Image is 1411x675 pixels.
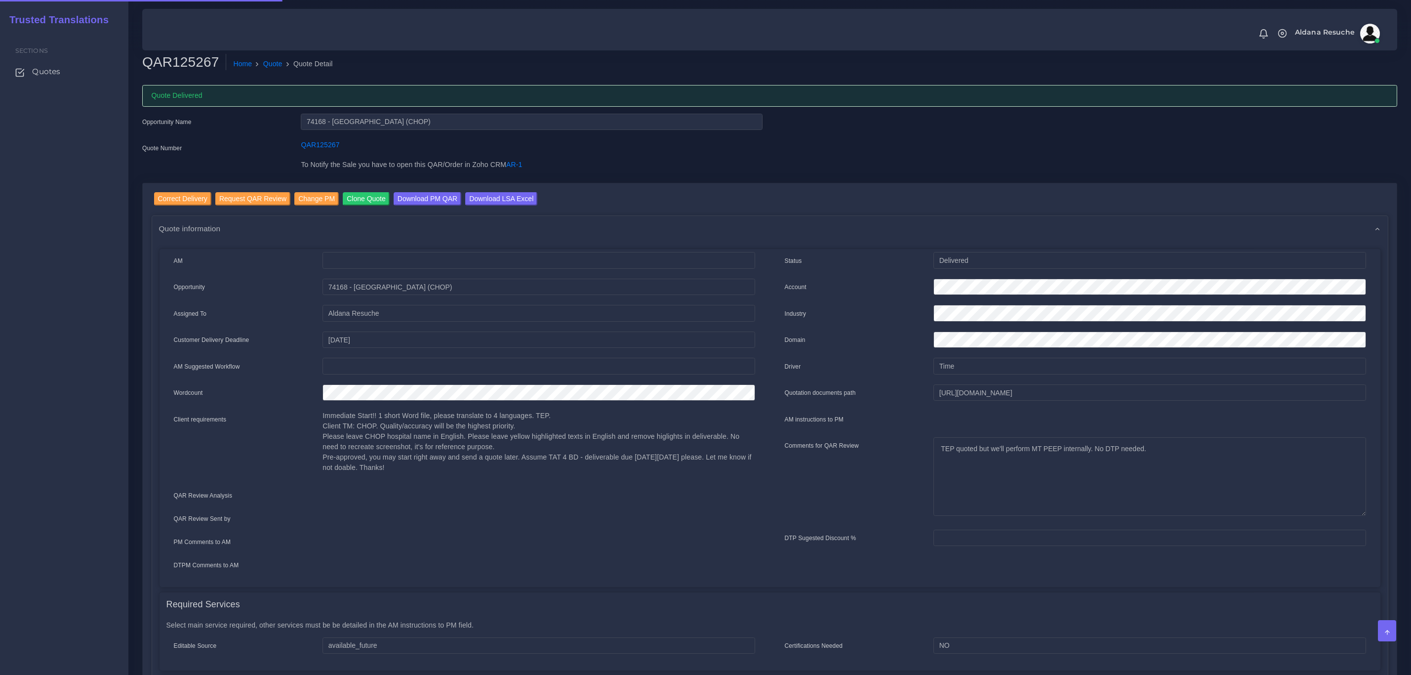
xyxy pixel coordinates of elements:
textarea: TEP quoted but we'll perform MT PEEP internally. No DTP needed. [933,437,1366,516]
a: Trusted Translations [2,12,109,28]
input: Request QAR Review [215,192,290,206]
div: To Notify the Sale you have to open this QAR/Order in Zoho CRM [293,160,769,176]
label: Wordcount [174,388,203,397]
h4: Required Services [166,599,240,610]
label: Status [785,256,802,265]
a: QAR125267 [301,141,339,149]
span: Aldana Resuche [1295,29,1355,36]
a: Quote [263,59,282,69]
label: Industry [785,309,806,318]
label: Editable Source [174,641,217,650]
label: Quotation documents path [785,388,856,397]
label: Domain [785,336,806,344]
label: Quote Number [142,144,182,153]
span: Quote information [159,223,221,234]
input: Download PM QAR [394,192,461,206]
p: Select main service required, other services must be be detailed in the AM instructions to PM field. [166,620,1373,631]
label: QAR Review Sent by [174,514,231,523]
label: Account [785,283,806,292]
input: Change PM [294,192,339,206]
a: Quotes [7,61,121,82]
span: Quotes [32,66,60,77]
label: AM Suggested Workflow [174,362,240,371]
h2: QAR125267 [142,54,226,71]
div: Quote Delivered [142,85,1397,107]
label: QAR Review Analysis [174,491,233,500]
label: Opportunity [174,283,205,292]
label: Certifications Needed [785,641,843,650]
p: Immediate Start!! 1 short Word file, please translate to 4 languages. TEP. Client TM: CHOP. Quali... [323,411,755,473]
label: PM Comments to AM [174,538,231,547]
label: AM [174,256,183,265]
a: Aldana Resucheavatar [1290,24,1383,43]
label: DTPM Comments to AM [174,561,239,570]
label: AM instructions to PM [785,415,844,424]
input: Download LSA Excel [465,192,537,206]
label: Opportunity Name [142,118,192,127]
h2: Trusted Translations [2,14,109,26]
a: AR-1 [506,161,522,169]
label: Driver [785,362,801,371]
img: avatar [1360,24,1380,43]
label: Client requirements [174,415,227,424]
li: Quote Detail [282,59,333,69]
div: Quote information [152,216,1388,241]
label: Assigned To [174,309,207,318]
label: DTP Sugested Discount % [785,534,856,543]
label: Customer Delivery Deadline [174,336,249,344]
input: Correct Delivery [154,192,211,206]
input: Clone Quote [343,192,390,206]
input: pm [323,305,755,322]
span: Sections [15,47,48,54]
a: Home [233,59,252,69]
label: Comments for QAR Review [785,441,859,450]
